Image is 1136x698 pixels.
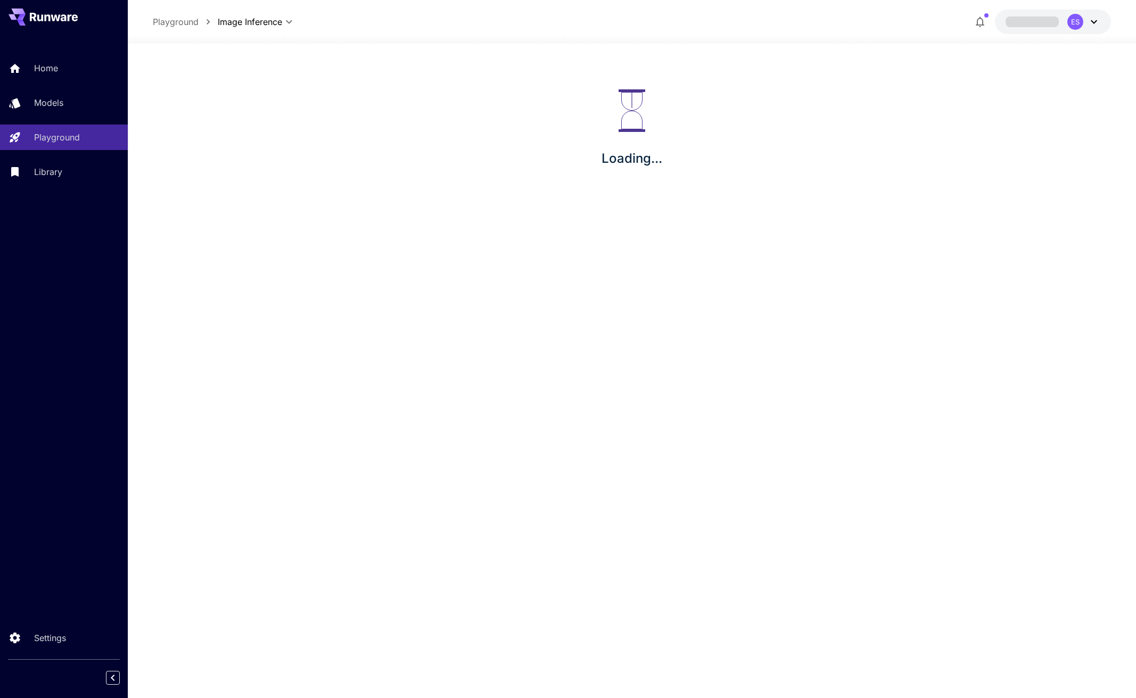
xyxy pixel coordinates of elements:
p: Settings [34,631,66,644]
p: Home [34,62,58,74]
p: Playground [34,131,80,144]
button: Collapse sidebar [106,671,120,685]
div: Collapse sidebar [114,668,128,687]
button: ES [995,10,1111,34]
div: ES [1067,14,1083,30]
nav: breadcrumb [153,15,218,28]
p: Models [34,96,63,109]
p: Library [34,165,62,178]
span: Image Inference [218,15,282,28]
a: Playground [153,15,199,28]
p: Loading... [602,149,662,168]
